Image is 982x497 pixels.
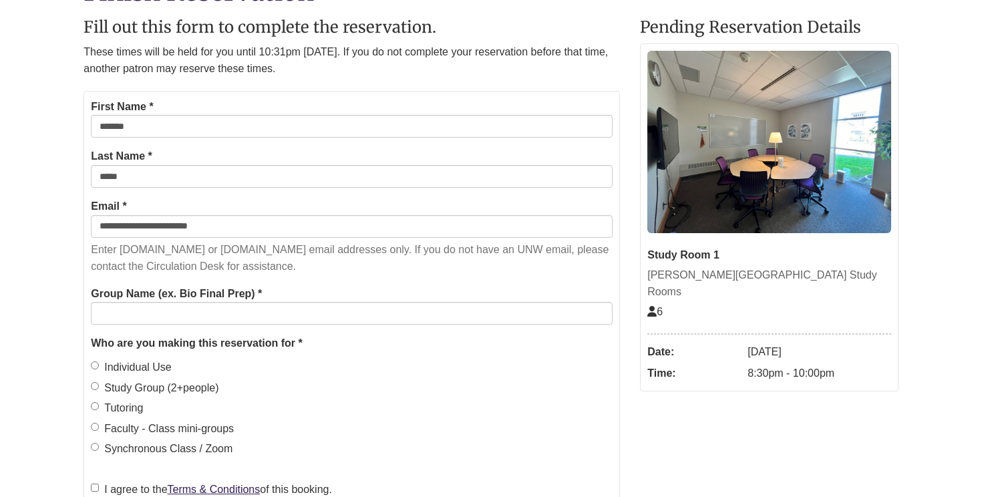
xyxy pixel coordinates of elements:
[91,420,234,438] label: Faculty - Class mini-groups
[91,98,153,116] label: First Name *
[91,335,613,352] legend: Who are you making this reservation for *
[84,43,620,77] p: These times will be held for you until 10:31pm [DATE]. If you do not complete your reservation be...
[91,241,613,275] p: Enter [DOMAIN_NAME] or [DOMAIN_NAME] email addresses only. If you do not have an UNW email, pleas...
[91,198,126,215] label: Email *
[91,382,99,390] input: Study Group (2+people)
[91,359,172,376] label: Individual Use
[91,399,143,417] label: Tutoring
[84,19,620,36] h2: Fill out this form to complete the reservation.
[647,306,663,317] span: The capacity of this space
[91,285,262,303] label: Group Name (ex. Bio Final Prep) *
[647,363,741,384] dt: Time:
[640,19,898,36] h2: Pending Reservation Details
[91,484,99,492] input: I agree to theTerms & Conditionsof this booking.
[91,423,99,431] input: Faculty - Class mini-groups
[168,484,261,495] a: Terms & Conditions
[91,148,152,165] label: Last Name *
[91,443,99,451] input: Synchronous Class / Zoom
[91,402,99,410] input: Tutoring
[647,341,741,363] dt: Date:
[647,267,891,301] div: [PERSON_NAME][GEOGRAPHIC_DATA] Study Rooms
[91,440,232,458] label: Synchronous Class / Zoom
[647,246,891,264] div: Study Room 1
[91,361,99,369] input: Individual Use
[647,51,891,233] img: Study Room 1
[748,341,891,363] dd: [DATE]
[748,363,891,384] dd: 8:30pm - 10:00pm
[91,379,218,397] label: Study Group (2+people)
